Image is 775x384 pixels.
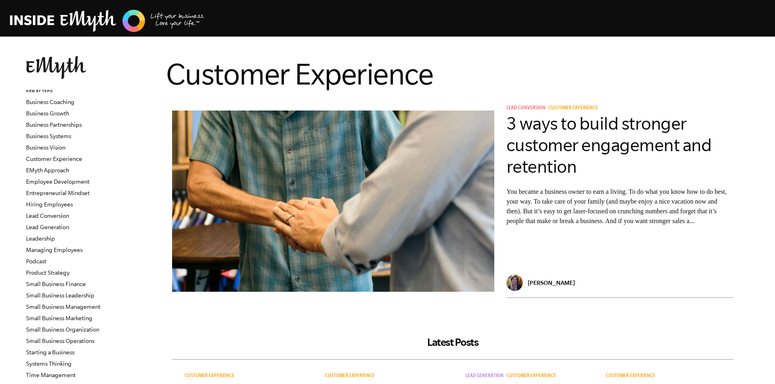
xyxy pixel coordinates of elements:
h6: VIEW BY TOPIC [26,89,124,94]
a: 3 ways to build stronger customer engagement and retention [506,113,712,176]
a: Lead Conversion [506,106,548,111]
span: Customer Experience [325,373,375,379]
a: Customer Experience [506,373,559,379]
img: EMyth Business Coaching [10,9,205,33]
p: [PERSON_NAME] [528,279,575,286]
h2: Latest Posts [172,336,734,348]
a: Customer Experience [606,373,658,379]
a: Hiring Employees [26,201,73,208]
span: Customer Experience [185,373,234,379]
a: Customer Experience [548,106,601,111]
a: Business Coaching [26,99,74,105]
img: EMyth [26,56,86,79]
a: Employee Development [26,178,90,185]
span: Customer Experience [548,106,598,111]
span: Lead Generation [465,373,504,379]
span: Customer Experience [506,373,556,379]
a: Leadership [26,235,55,242]
a: Time Management [26,372,76,378]
a: Lead Generation [26,224,69,230]
a: Business Growth [26,110,69,117]
a: Small Business Marketing [26,315,92,321]
h1: Customer Experience [166,56,740,92]
a: EMyth Approach [26,167,69,174]
span: Customer Experience [606,373,655,379]
img: Jayne Speich - EMyth [506,275,523,291]
a: Customer Experience [185,373,237,379]
a: Entrepreneurial Mindset [26,190,90,196]
p: You became a business owner to earn a living. To do what you know how to do best, your way. To ta... [506,187,734,226]
a: Small Business Organization [26,326,99,333]
a: Starting a Business [26,349,74,356]
a: Customer Experience [325,373,378,379]
a: Podcast [26,258,46,265]
a: Business Vision [26,144,65,151]
a: Small Business Leadership [26,292,94,299]
a: Lead Conversion [26,213,69,219]
a: Business Partnerships [26,121,82,128]
img: how to build customer engagement and retention [172,111,494,292]
a: Small Business Operations [26,338,94,344]
a: Lead Generation [465,373,506,379]
a: Managing Employees [26,247,83,253]
a: Systems Thinking [26,360,72,367]
a: Customer Experience [26,156,82,162]
a: Business Systems [26,133,71,139]
a: Small Business Finance [26,281,86,287]
span: Lead Conversion [506,106,546,111]
a: Small Business Management [26,304,100,310]
a: Product Strategy [26,269,70,276]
